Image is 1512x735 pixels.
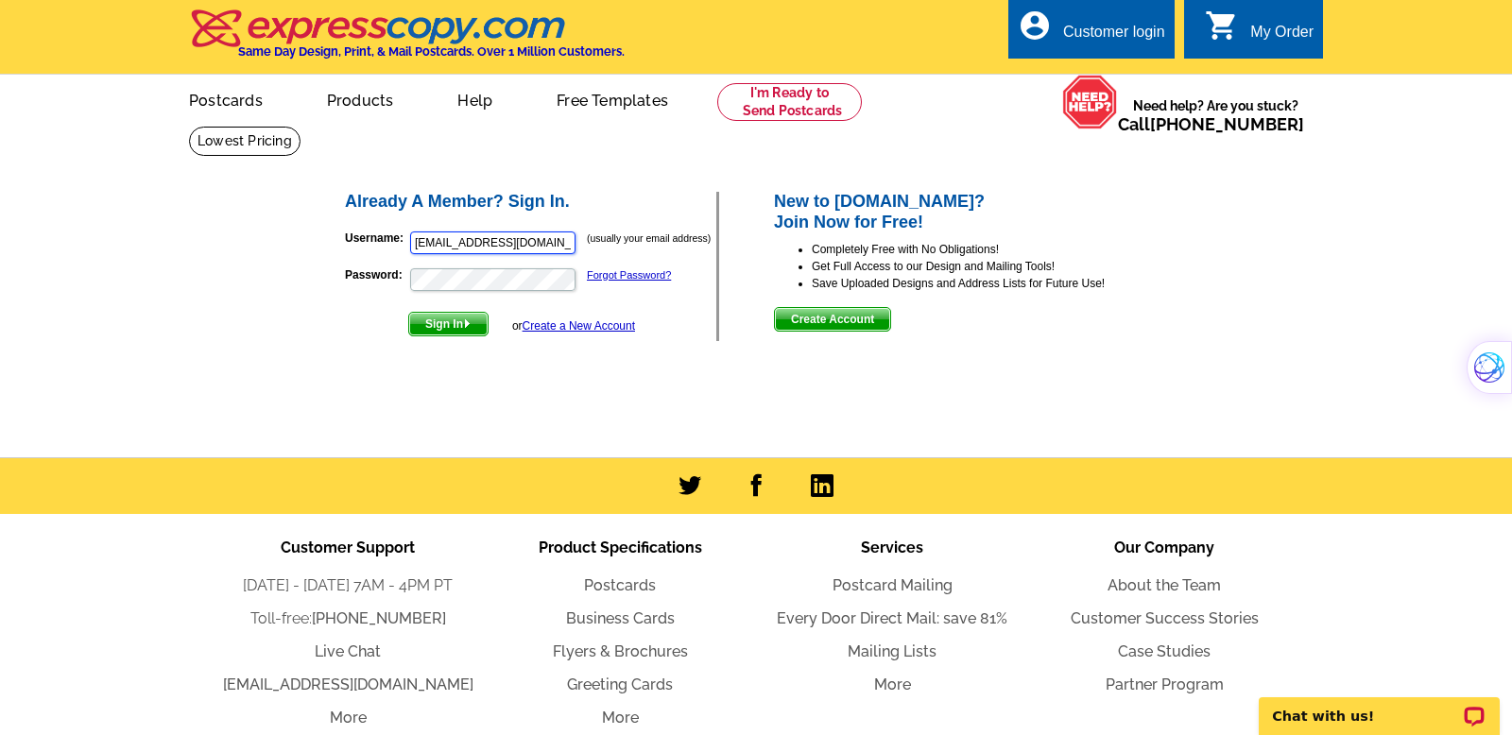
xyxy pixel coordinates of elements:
[315,642,381,660] a: Live Chat
[1062,75,1118,129] img: help
[584,576,656,594] a: Postcards
[523,319,635,333] a: Create a New Account
[1118,96,1314,134] span: Need help? Are you stuck?
[526,77,698,121] a: Free Templates
[1018,9,1052,43] i: account_circle
[212,574,484,597] li: [DATE] - [DATE] 7AM - 4PM PT
[812,275,1170,292] li: Save Uploaded Designs and Address Lists for Future Use!
[512,317,635,334] div: or
[567,675,673,693] a: Greeting Cards
[345,266,408,283] label: Password:
[587,269,671,281] a: Forgot Password?
[409,313,488,335] span: Sign In
[1205,9,1239,43] i: shopping_cart
[159,77,293,121] a: Postcards
[1063,24,1165,50] div: Customer login
[1106,675,1224,693] a: Partner Program
[427,77,523,121] a: Help
[777,609,1007,627] a: Every Door Direct Mail: save 81%
[408,312,489,336] button: Sign In
[1246,675,1512,735] iframe: LiveChat chat widget
[587,232,711,244] small: (usually your email address)
[861,538,923,556] span: Services
[312,609,446,627] a: [PHONE_NUMBER]
[463,319,472,328] img: button-next-arrow-white.png
[874,675,911,693] a: More
[212,607,484,630] li: Toll-free:
[223,675,473,693] a: [EMAIL_ADDRESS][DOMAIN_NAME]
[281,538,415,556] span: Customer Support
[553,642,688,660] a: Flyers & Brochures
[566,609,675,627] a: Business Cards
[238,44,625,59] h4: Same Day Design, Print, & Mail Postcards. Over 1 Million Customers.
[1205,21,1314,44] a: shopping_cart My Order
[1150,114,1304,134] a: [PHONE_NUMBER]
[1118,114,1304,134] span: Call
[297,77,424,121] a: Products
[345,192,716,213] h2: Already A Member? Sign In.
[774,192,1170,232] h2: New to [DOMAIN_NAME]? Join Now for Free!
[189,23,625,59] a: Same Day Design, Print, & Mail Postcards. Over 1 Million Customers.
[774,307,891,332] button: Create Account
[833,576,953,594] a: Postcard Mailing
[775,308,890,331] span: Create Account
[1108,576,1221,594] a: About the Team
[848,642,936,660] a: Mailing Lists
[330,709,367,726] a: More
[1071,609,1259,627] a: Customer Success Stories
[1114,538,1214,556] span: Our Company
[1018,21,1165,44] a: account_circle Customer login
[602,709,639,726] a: More
[1250,24,1314,50] div: My Order
[1118,642,1211,660] a: Case Studies
[345,230,408,247] label: Username:
[812,258,1170,275] li: Get Full Access to our Design and Mailing Tools!
[539,538,702,556] span: Product Specifications
[812,241,1170,258] li: Completely Free with No Obligations!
